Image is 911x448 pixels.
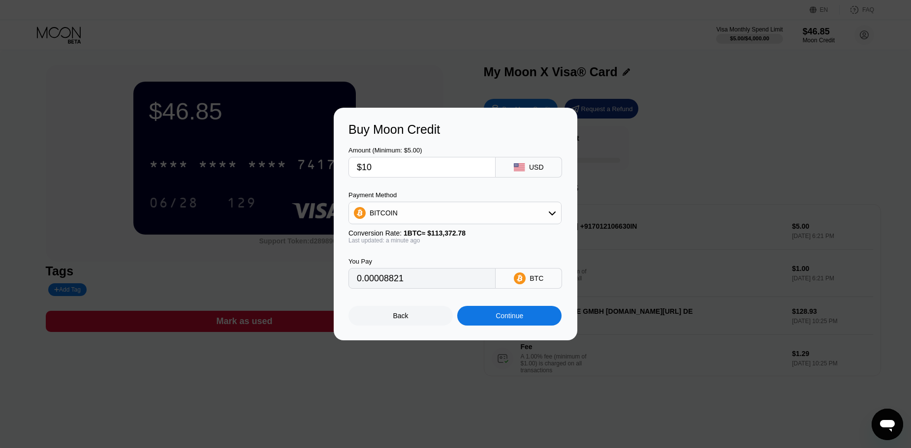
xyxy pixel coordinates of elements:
div: USD [529,163,544,171]
div: Continue [457,306,562,326]
div: Back [393,312,408,320]
div: Back [348,306,453,326]
div: BTC [530,274,543,282]
iframe: Button to launch messaging window [872,409,903,440]
div: Buy Moon Credit [348,122,563,137]
div: BITCOIN [349,203,561,223]
div: BITCOIN [370,209,398,217]
div: Continue [496,312,523,320]
div: You Pay [348,258,496,265]
div: Conversion Rate: [348,229,562,237]
input: $0.00 [357,157,487,177]
div: Last updated: a minute ago [348,237,562,244]
div: Amount (Minimum: $5.00) [348,147,496,154]
div: Payment Method [348,191,562,199]
span: 1 BTC ≈ $113,372.78 [404,229,466,237]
